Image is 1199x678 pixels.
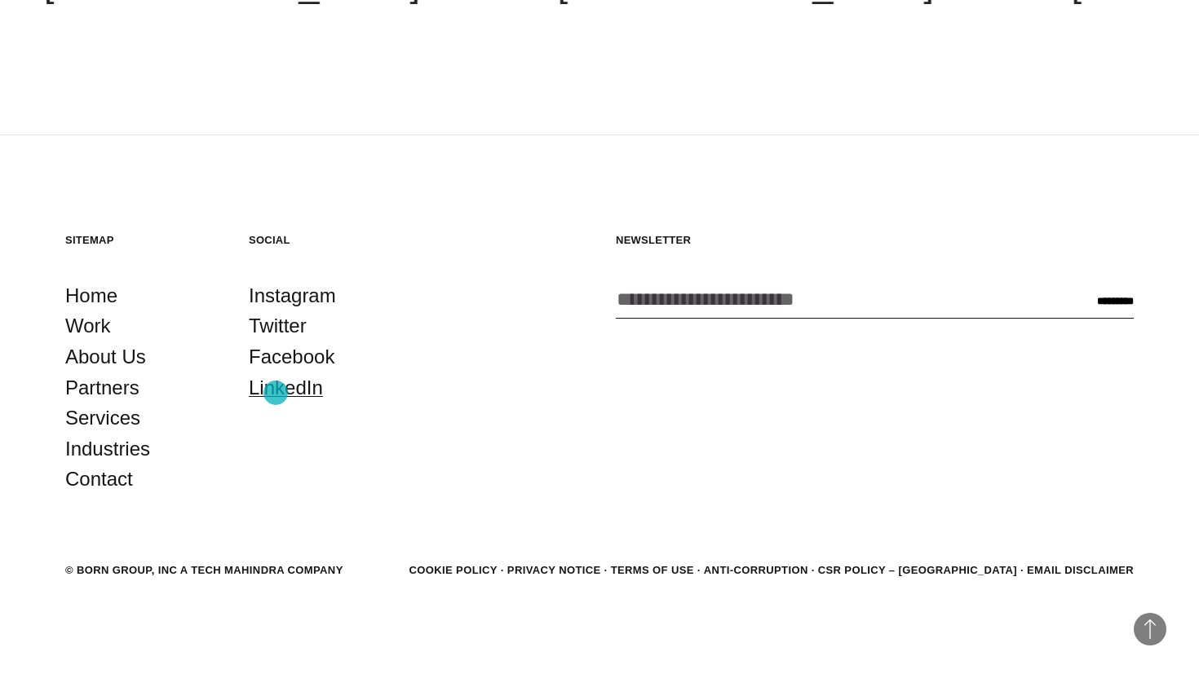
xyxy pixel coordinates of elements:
a: Facebook [249,341,334,372]
h5: Sitemap [65,233,216,247]
a: CSR POLICY – [GEOGRAPHIC_DATA] [818,564,1017,576]
a: Twitter [249,310,307,341]
a: Anti-Corruption [704,564,808,576]
a: Instagram [249,280,336,311]
a: Contact [65,464,133,495]
a: Partners [65,372,139,403]
h5: Social [249,233,400,247]
button: Back to Top [1134,613,1166,645]
a: Email Disclaimer [1027,564,1134,576]
a: Privacy Notice [507,564,601,576]
a: LinkedIn [249,372,323,403]
a: Industries [65,434,150,464]
a: Services [65,403,140,434]
div: © BORN GROUP, INC A Tech Mahindra Company [65,562,343,579]
a: Cookie Policy [409,564,497,576]
h5: Newsletter [616,233,1134,247]
a: About Us [65,341,146,372]
a: Home [65,280,117,311]
a: Terms of Use [611,564,694,576]
a: Work [65,310,111,341]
